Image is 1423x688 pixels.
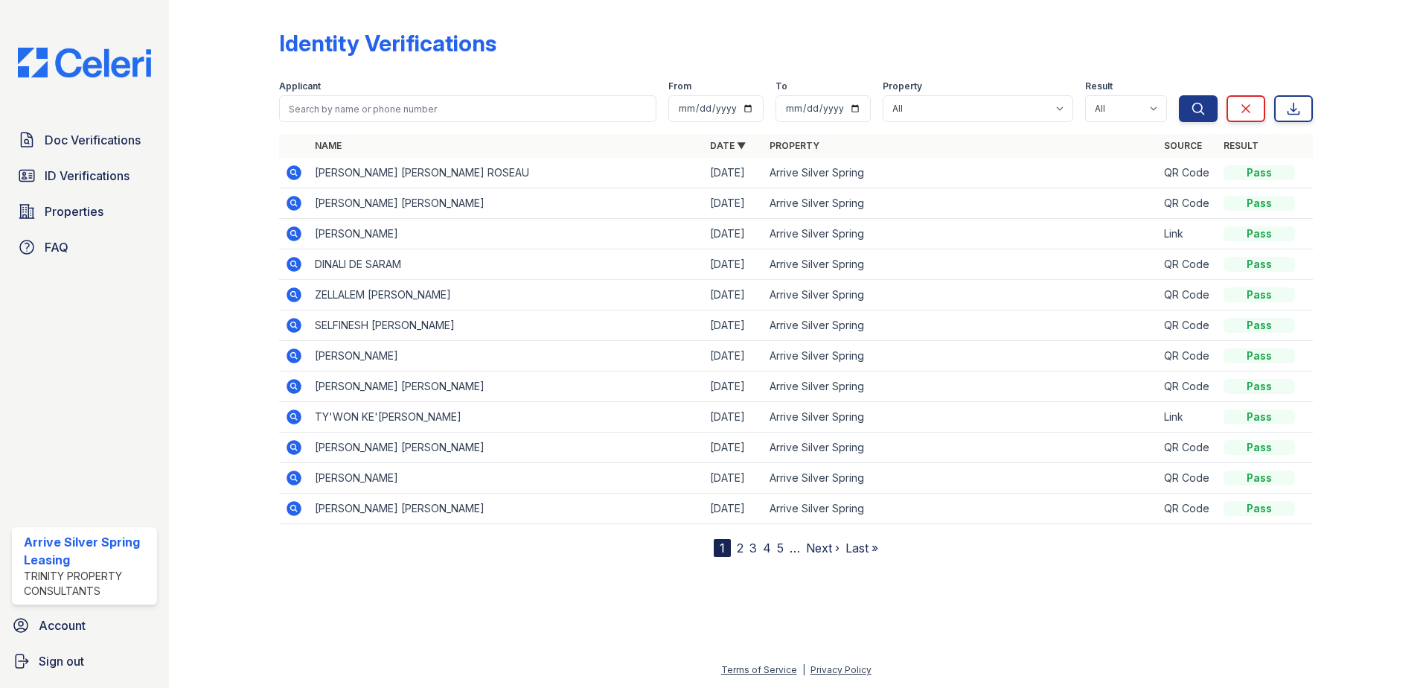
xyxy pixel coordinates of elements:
[704,341,764,372] td: [DATE]
[1158,249,1218,280] td: QR Code
[315,140,342,151] a: Name
[668,80,691,92] label: From
[883,80,922,92] label: Property
[6,611,163,640] a: Account
[309,280,704,310] td: ZELLALEM [PERSON_NAME]
[764,372,1159,402] td: Arrive Silver Spring
[704,219,764,249] td: [DATE]
[1224,318,1295,333] div: Pass
[1224,410,1295,424] div: Pass
[1158,341,1218,372] td: QR Code
[1224,348,1295,363] div: Pass
[1158,158,1218,188] td: QR Code
[704,280,764,310] td: [DATE]
[764,494,1159,524] td: Arrive Silver Spring
[763,541,771,555] a: 4
[710,140,746,151] a: Date ▼
[704,372,764,402] td: [DATE]
[1158,188,1218,219] td: QR Code
[24,569,151,599] div: Trinity Property Consultants
[1158,494,1218,524] td: QR Code
[704,188,764,219] td: [DATE]
[704,402,764,433] td: [DATE]
[764,310,1159,341] td: Arrive Silver Spring
[1224,226,1295,241] div: Pass
[1224,165,1295,180] div: Pass
[12,197,157,226] a: Properties
[45,203,103,220] span: Properties
[279,30,496,57] div: Identity Verifications
[309,219,704,249] td: [PERSON_NAME]
[1224,501,1295,516] div: Pass
[6,48,163,77] img: CE_Logo_Blue-a8612792a0a2168367f1c8372b55b34899dd931a85d93a1a3d3e32e68fde9ad4.png
[1158,310,1218,341] td: QR Code
[1224,379,1295,394] div: Pass
[1164,140,1202,151] a: Source
[764,280,1159,310] td: Arrive Silver Spring
[1158,463,1218,494] td: QR Code
[309,494,704,524] td: [PERSON_NAME] [PERSON_NAME]
[1224,440,1295,455] div: Pass
[12,125,157,155] a: Doc Verifications
[45,238,68,256] span: FAQ
[1224,140,1259,151] a: Result
[1158,372,1218,402] td: QR Code
[6,646,163,676] a: Sign out
[309,310,704,341] td: SELFINESH [PERSON_NAME]
[845,541,878,555] a: Last »
[1224,287,1295,302] div: Pass
[704,158,764,188] td: [DATE]
[1224,471,1295,485] div: Pass
[704,433,764,463] td: [DATE]
[39,617,86,634] span: Account
[12,161,157,191] a: ID Verifications
[764,341,1159,372] td: Arrive Silver Spring
[309,402,704,433] td: TY'WON KE'[PERSON_NAME]
[790,539,800,557] span: …
[309,188,704,219] td: [PERSON_NAME] [PERSON_NAME]
[24,533,151,569] div: Arrive Silver Spring Leasing
[12,232,157,262] a: FAQ
[764,158,1159,188] td: Arrive Silver Spring
[721,664,797,675] a: Terms of Service
[45,131,141,149] span: Doc Verifications
[764,463,1159,494] td: Arrive Silver Spring
[1158,433,1218,463] td: QR Code
[309,249,704,280] td: DINALI DE SARAM
[309,341,704,372] td: [PERSON_NAME]
[764,219,1159,249] td: Arrive Silver Spring
[1085,80,1113,92] label: Result
[1158,280,1218,310] td: QR Code
[309,372,704,402] td: [PERSON_NAME] [PERSON_NAME]
[309,433,704,463] td: [PERSON_NAME] [PERSON_NAME]
[714,539,731,557] div: 1
[802,664,805,675] div: |
[45,167,129,185] span: ID Verifications
[309,463,704,494] td: [PERSON_NAME]
[806,541,840,555] a: Next ›
[39,652,84,670] span: Sign out
[1158,219,1218,249] td: Link
[1224,196,1295,211] div: Pass
[704,310,764,341] td: [DATE]
[737,541,744,555] a: 2
[1158,402,1218,433] td: Link
[279,95,656,122] input: Search by name or phone number
[764,433,1159,463] td: Arrive Silver Spring
[279,80,321,92] label: Applicant
[704,463,764,494] td: [DATE]
[309,158,704,188] td: [PERSON_NAME] [PERSON_NAME] ROSEAU
[770,140,819,151] a: Property
[704,494,764,524] td: [DATE]
[1224,257,1295,272] div: Pass
[776,80,787,92] label: To
[764,402,1159,433] td: Arrive Silver Spring
[764,249,1159,280] td: Arrive Silver Spring
[777,541,784,555] a: 5
[749,541,757,555] a: 3
[764,188,1159,219] td: Arrive Silver Spring
[810,664,872,675] a: Privacy Policy
[704,249,764,280] td: [DATE]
